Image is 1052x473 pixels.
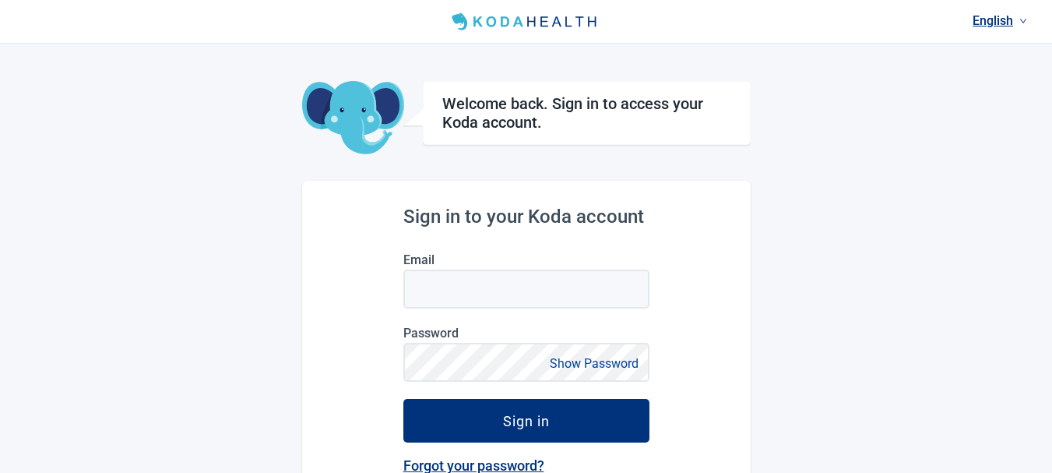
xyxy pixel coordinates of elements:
[403,206,649,228] h2: Sign in to your Koda account
[966,8,1033,34] a: Current language: English
[445,9,606,34] img: Koda Health
[442,94,731,132] h1: Welcome back. Sign in to access your Koda account.
[1019,17,1027,25] span: down
[403,326,649,341] label: Password
[302,81,404,156] img: Koda Elephant
[403,252,649,267] label: Email
[403,399,649,443] button: Sign in
[503,413,550,429] div: Sign in
[545,353,643,374] button: Show Password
